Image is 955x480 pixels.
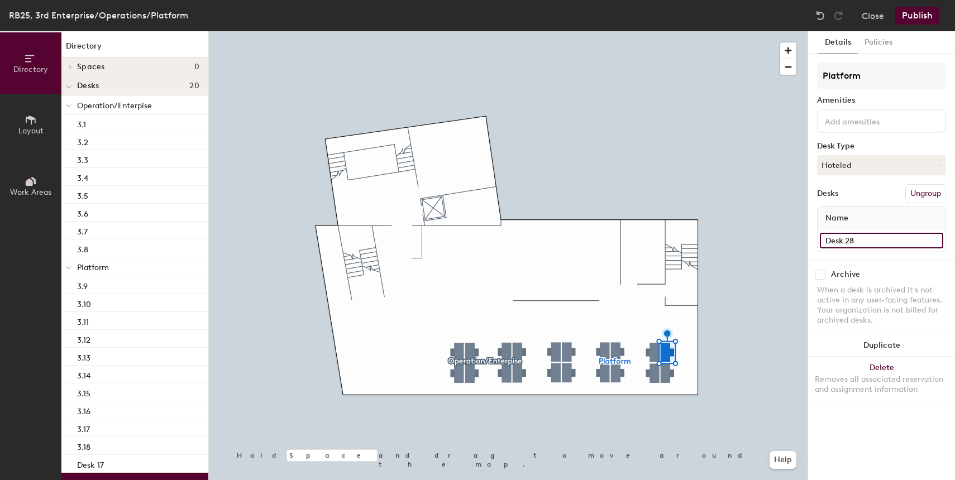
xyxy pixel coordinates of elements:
[77,170,88,183] p: 3.4
[61,40,208,57] h1: Directory
[77,242,88,255] p: 3.8
[77,296,91,309] p: 3.10
[820,208,854,228] span: Name
[18,126,44,136] span: Layout
[808,357,955,406] button: DeleteRemoves all associated reservation and assignment information
[858,31,899,54] button: Policies
[194,63,199,71] span: 0
[820,233,943,248] input: Unnamed desk
[77,135,88,147] p: 3.2
[862,7,884,25] button: Close
[817,155,946,175] button: Hoteled
[77,188,88,201] p: 3.5
[77,206,88,219] p: 3.6
[817,96,946,105] div: Amenities
[77,224,88,237] p: 3.7
[77,439,90,452] p: 3.18
[895,7,939,25] button: Publish
[77,117,86,129] p: 3.1
[189,81,199,90] span: 20
[9,8,188,22] div: RB25, 3rd Enterprise/Operations/Platform
[77,421,90,434] p: 3.17
[77,314,89,327] p: 3.11
[77,404,90,416] p: 3.16
[10,188,51,197] span: Work Areas
[905,184,946,203] button: Ungroup
[77,457,104,470] p: Desk 17
[77,368,90,381] p: 3.14
[77,63,105,71] span: Spaces
[823,114,923,127] input: Add amenities
[833,10,844,21] img: Redo
[815,10,826,21] img: Undo
[831,270,860,279] div: Archive
[77,81,99,90] span: Desks
[77,279,88,291] p: 3.9
[77,386,90,399] p: 3.15
[818,31,858,54] button: Details
[770,451,796,469] button: Help
[77,332,90,345] p: 3.12
[817,189,838,198] div: Desks
[815,375,948,395] div: Removes all associated reservation and assignment information
[13,65,48,74] span: Directory
[808,334,955,357] button: Duplicate
[817,285,946,325] div: When a desk is archived it's not active in any user-facing features. Your organization is not bil...
[77,350,90,363] p: 3.13
[77,263,109,272] span: Platform
[77,152,88,165] p: 3.3
[77,101,152,111] span: Operation/Enterpise
[817,142,946,151] div: Desk Type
